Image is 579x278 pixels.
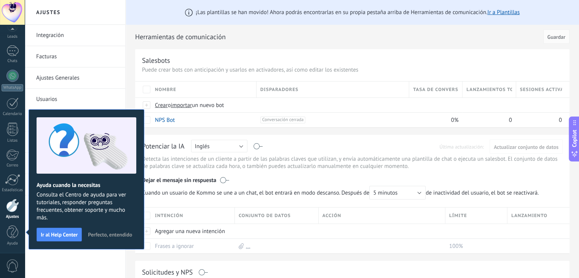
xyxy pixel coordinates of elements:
[445,239,504,253] div: 100%
[260,86,298,93] span: Disparadores
[168,102,171,109] span: o
[2,84,23,91] div: WhatsApp
[451,117,459,124] span: 0%
[463,113,512,127] div: 0
[373,189,397,197] span: 5 minutos
[151,224,231,238] div: Agregar una nueva intención
[135,29,541,45] h2: Herramientas de comunicación
[239,212,291,219] span: Conjunto de datos
[36,25,118,46] a: Integración
[322,212,341,219] span: Acción
[142,186,426,200] span: Cuando un usuario de Kommo se une a un chat, el bot entrará en modo descanso. Después de
[449,212,467,219] span: Límite
[520,86,562,93] span: Sesiones activas
[2,34,24,39] div: Leads
[25,89,125,110] li: Usuarios
[509,117,512,124] span: 0
[449,243,463,250] span: 100%
[466,86,512,93] span: Lanzamientos totales
[88,232,132,237] span: Perfecto, entendido
[155,117,175,124] a: NPS Bot
[246,243,250,250] a: ...
[41,232,78,237] span: Ir al Help Center
[25,46,125,67] li: Facturas
[516,113,562,127] div: 0
[155,212,183,219] span: Intención
[196,9,520,16] span: ¡Las plantillas se han movido! Ahora podrás encontrarlas en su propia pestaña arriba de Herramien...
[2,214,24,219] div: Ajustes
[2,188,24,193] div: Estadísticas
[487,9,520,16] a: Ir a Plantillas
[543,29,569,44] button: Guardar
[25,67,125,89] li: Ajustes Generales
[171,102,192,109] span: importar
[2,112,24,117] div: Calendario
[547,34,565,40] span: Guardar
[142,142,185,152] div: Potenciar la IA
[142,56,170,65] div: Salesbots
[142,186,543,200] span: de inactividad del usuario, el bot se reactivará.
[36,67,118,89] a: Ajustes Generales
[142,268,193,276] div: Solicitudes y NPS
[36,89,118,110] a: Usuarios
[25,25,125,46] li: Integración
[37,228,82,241] button: Ir al Help Center
[37,191,136,222] span: Consulta el Centro de ayuda para ver tutoriales, responder preguntas frecuentes, obtener soporte ...
[2,59,24,64] div: Chats
[511,212,547,219] span: Lanzamiento
[155,102,168,109] span: Crear
[260,117,306,123] span: Conversación cerrada
[2,241,24,246] div: Ayuda
[369,186,426,200] button: 5 minutos
[571,130,578,147] span: Copilot
[142,66,563,73] p: Puede crear bots con anticipación y usarlos en activadores, así como editar los existentes
[142,155,563,170] p: Detecta las intenciones de un cliente a partir de las palabras claves que utilizan, y envía autom...
[155,86,176,93] span: Nombre
[195,143,210,150] span: Inglés
[85,229,136,240] button: Perfecto, entendido
[191,140,247,152] button: Inglés
[2,138,24,143] div: Listas
[409,113,459,127] div: 0%
[37,182,136,189] h2: Ayuda cuando la necesitas
[559,117,562,124] span: 0
[413,86,458,93] span: Tasa de conversión
[155,243,194,250] a: Frases a ignorar
[142,171,563,186] div: Dejar el mensaje sin respuesta
[36,46,118,67] a: Facturas
[2,163,24,168] div: Correo
[192,102,224,109] span: un nuevo bot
